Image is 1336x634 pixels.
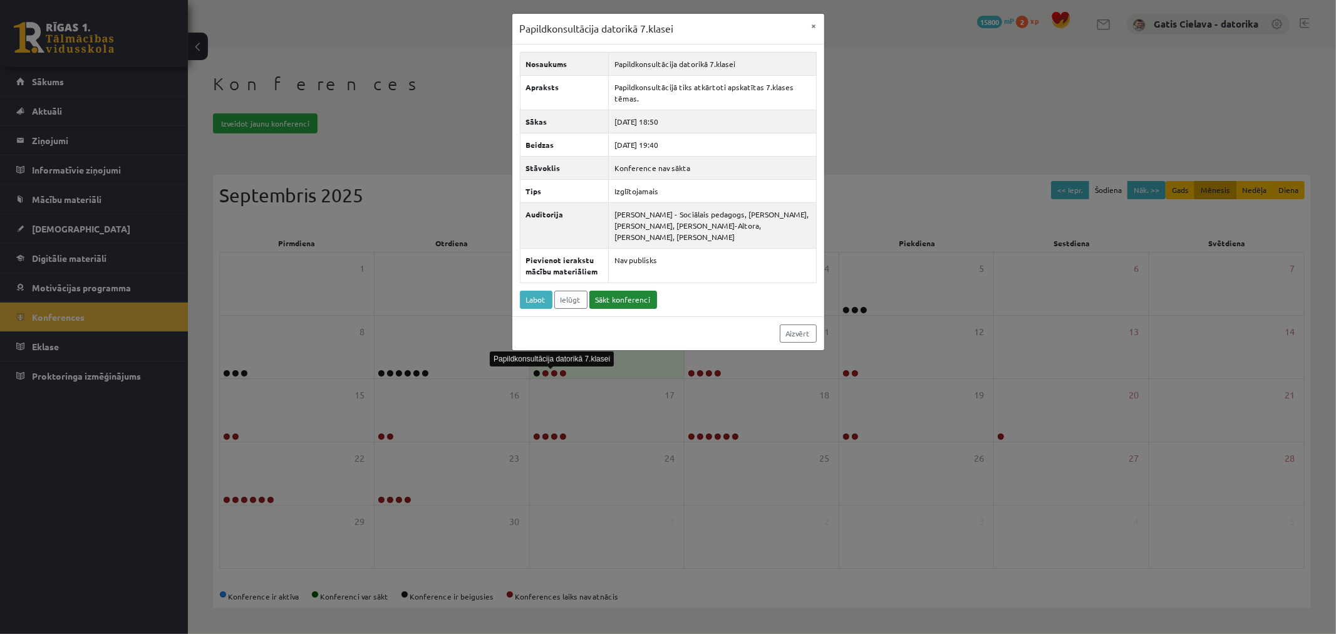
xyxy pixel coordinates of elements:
th: Apraksts [520,75,609,110]
td: Nav publisks [609,248,816,283]
h3: Papildkonsultācija datorikā 7.klasei [520,21,674,36]
td: Konference nav sākta [609,156,816,179]
th: Tips [520,179,609,202]
button: × [804,14,824,38]
td: Papildkonsultācijā tiks atkārtoti apskatītas 7.klases tēmas. [609,75,816,110]
th: Nosaukums [520,52,609,75]
td: Papildkonsultācija datorikā 7.klasei [609,52,816,75]
td: [PERSON_NAME] - Sociālais pedagogs, [PERSON_NAME], [PERSON_NAME], [PERSON_NAME]-Altora, [PERSON_N... [609,202,816,248]
a: Ielūgt [554,291,588,309]
th: Auditorija [520,202,609,248]
th: Stāvoklis [520,156,609,179]
td: [DATE] 19:40 [609,133,816,156]
a: Aizvērt [780,325,817,343]
th: Pievienot ierakstu mācību materiāliem [520,248,609,283]
th: Sākas [520,110,609,133]
th: Beidzas [520,133,609,156]
a: Labot [520,291,552,309]
td: Izglītojamais [609,179,816,202]
a: Sākt konferenci [589,291,657,309]
div: Papildkonsultācija datorikā 7.klasei [490,351,614,366]
td: [DATE] 18:50 [609,110,816,133]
